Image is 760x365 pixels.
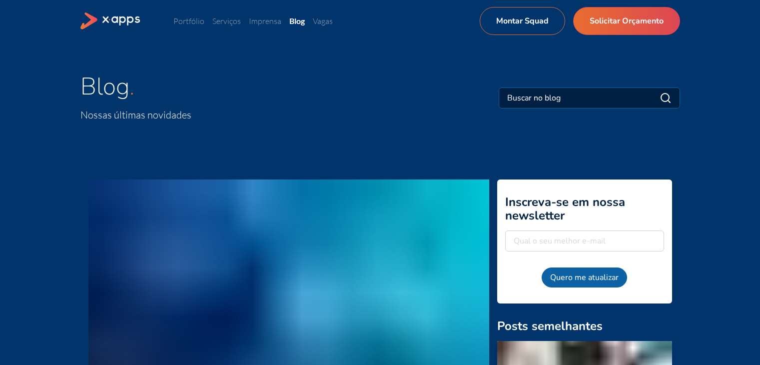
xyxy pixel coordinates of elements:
[507,92,609,104] input: Buscar no blog
[212,16,241,26] a: Serviços
[542,267,627,287] button: Quero me atualizar
[80,108,191,121] span: Nossas últimas novidades
[480,7,565,35] a: Montar Squad
[505,230,664,251] input: Qual o seu melhor e-mail
[249,16,281,26] a: Imprensa
[80,70,129,103] span: Blog
[573,7,680,35] a: Solicitar Orçamento
[313,16,333,26] a: Vagas
[173,16,204,26] a: Portfólio
[289,16,305,25] a: Blog
[497,319,672,333] h2: Posts semelhantes
[505,195,664,222] h2: Inscreva-se em nossa newsletter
